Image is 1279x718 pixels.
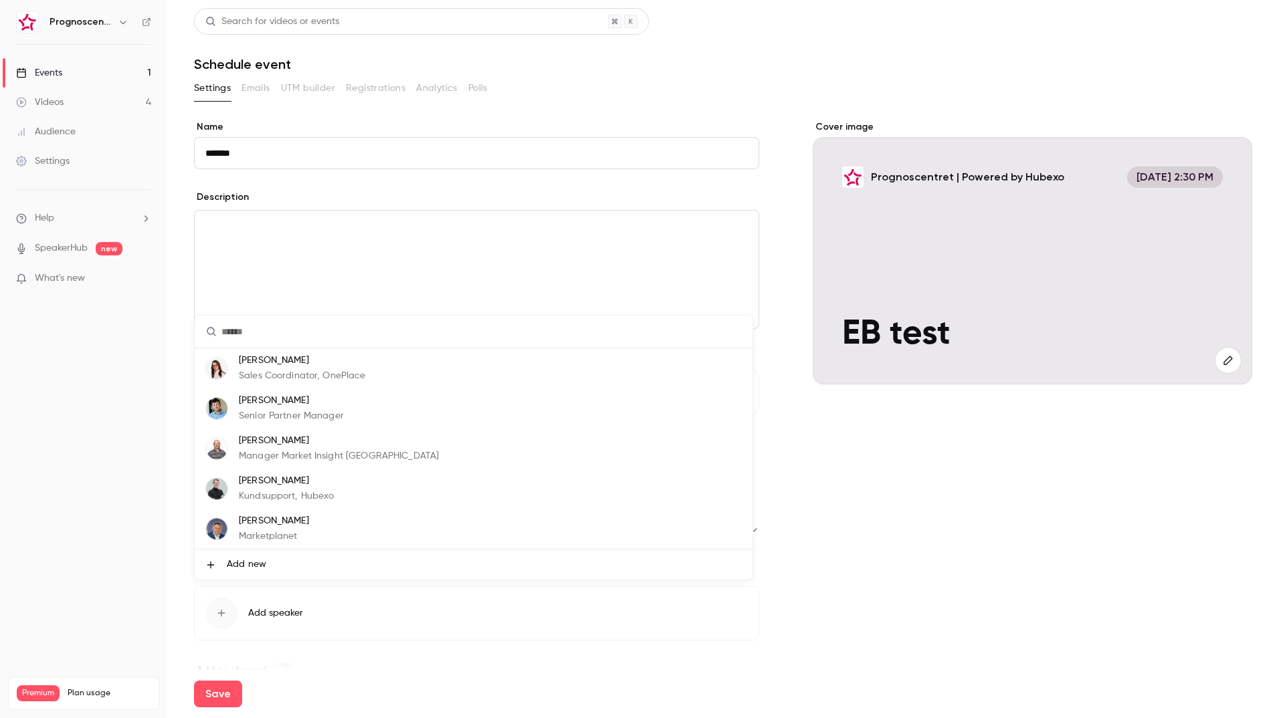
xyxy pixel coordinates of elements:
[239,474,334,488] p: [PERSON_NAME]
[239,394,344,408] p: [PERSON_NAME]
[206,478,227,499] img: Peter Fahlberg
[239,489,334,503] p: Kundsupport, Hubexo
[239,409,344,423] p: Senior Partner Manager
[206,398,227,419] img: Joachim Dannerfjord
[239,354,366,368] p: [PERSON_NAME]
[206,438,227,459] img: Thomas Ekvall
[227,558,266,572] span: Add new
[239,514,309,528] p: [PERSON_NAME]
[206,518,227,540] img: Grzegorz Filipowski
[239,434,439,448] p: [PERSON_NAME]
[239,529,309,544] p: Marketplanet
[239,449,439,463] p: Manager Market Insight [GEOGRAPHIC_DATA]
[206,358,227,379] img: Marta Buzuk
[239,369,366,383] p: Sales Coordinator, OnePlace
